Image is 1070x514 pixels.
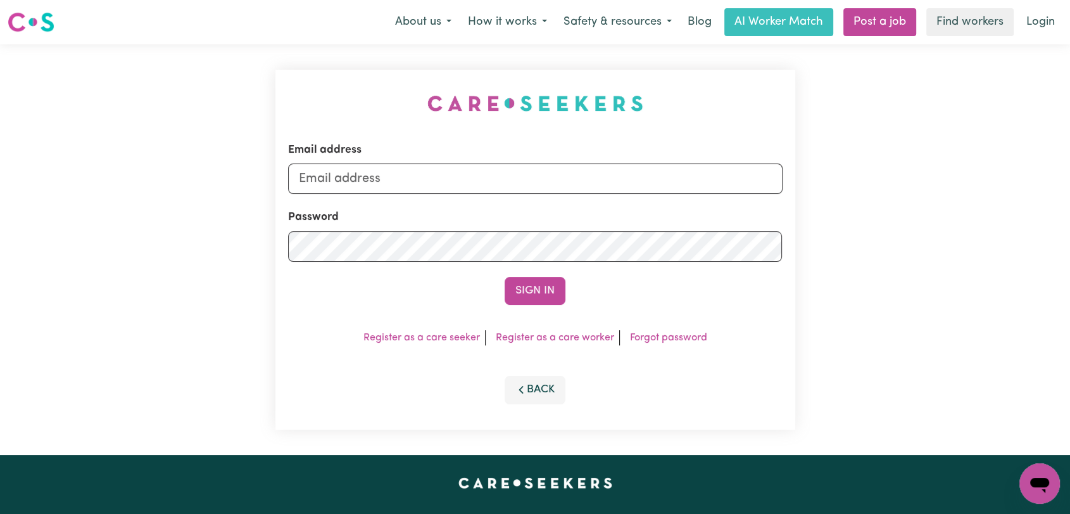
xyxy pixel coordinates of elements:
a: Register as a care worker [496,333,614,343]
a: Careseekers logo [8,8,54,37]
a: Careseekers home page [458,478,612,488]
button: Back [505,376,565,404]
input: Email address [288,164,783,194]
a: Forgot password [630,333,707,343]
label: Email address [288,142,362,158]
button: How it works [460,9,555,35]
img: Careseekers logo [8,11,54,34]
a: AI Worker Match [724,8,833,36]
iframe: Button to launch messaging window [1019,463,1060,504]
a: Register as a care seeker [363,333,480,343]
a: Login [1019,8,1062,36]
label: Password [288,209,339,226]
button: Safety & resources [555,9,680,35]
a: Blog [680,8,719,36]
button: Sign In [505,277,565,305]
a: Post a job [843,8,916,36]
button: About us [387,9,460,35]
a: Find workers [926,8,1014,36]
